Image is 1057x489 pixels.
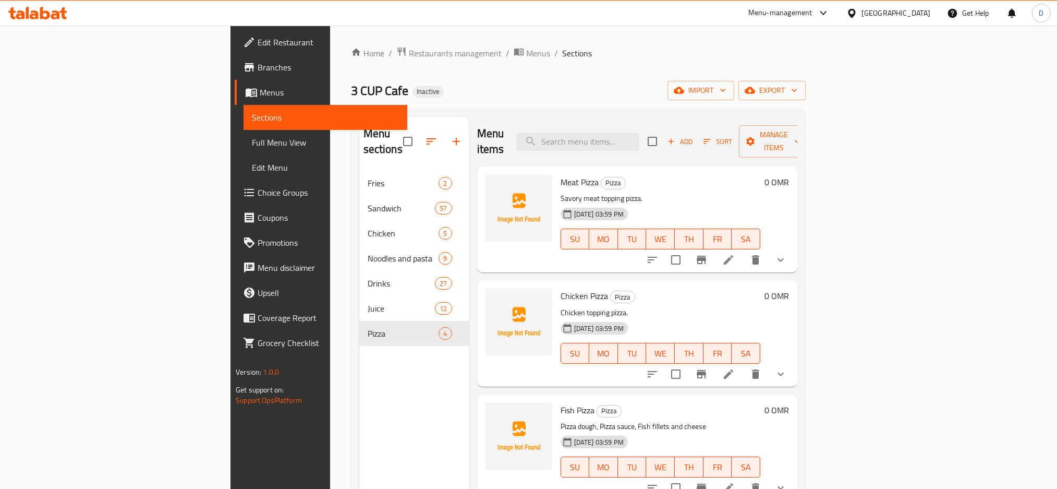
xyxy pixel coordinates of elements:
button: MO [589,457,618,478]
span: 3 CUP Cafe [351,79,408,102]
a: Menus [514,46,550,60]
span: MO [593,460,614,475]
button: Add section [444,129,469,154]
span: Chicken Pizza [561,288,608,304]
span: [DATE] 03:59 PM [570,324,628,333]
a: Promotions [235,230,407,255]
span: Pizza [601,177,625,189]
span: Promotions [258,236,399,249]
span: Juice [368,302,435,315]
span: SA [736,346,756,361]
a: Menu disclaimer [235,255,407,280]
span: MO [593,232,614,247]
span: MO [593,346,614,361]
span: 12 [435,304,451,314]
a: Edit Menu [244,155,407,180]
span: TH [679,232,699,247]
button: Add [663,134,697,150]
span: SU [565,232,586,247]
span: Inactive [412,87,444,96]
span: Sections [252,111,399,124]
input: search [516,133,639,151]
span: import [676,84,726,97]
span: 1.0.0 [263,365,279,379]
button: TU [618,343,647,364]
span: FR [708,460,728,475]
span: 2 [439,178,451,188]
button: SA [732,343,760,364]
span: Drinks [368,277,435,290]
button: sort-choices [640,362,665,387]
a: Sections [244,105,407,130]
span: export [747,84,797,97]
button: WE [646,229,675,249]
h6: 0 OMR [764,289,789,303]
span: Select to update [665,249,687,271]
div: items [439,327,452,340]
span: FR [708,346,728,361]
span: SU [565,460,586,475]
span: Select to update [665,363,687,385]
span: Pizza [597,405,621,417]
span: SA [736,460,756,475]
div: Chicken5 [359,221,469,246]
div: Pizza [610,291,635,303]
span: Manage items [747,128,800,154]
p: Chicken topping pizza. [561,306,760,319]
span: FR [708,232,728,247]
h2: Menu items [477,126,504,157]
div: Juice12 [359,296,469,321]
span: Upsell [258,287,399,299]
nav: Menu sections [359,166,469,350]
span: Branches [258,61,399,74]
svg: Show Choices [774,254,787,266]
span: 5 [439,229,451,238]
button: Manage items [739,125,809,158]
span: Fish Pizza [561,402,594,418]
a: Branches [235,55,407,80]
a: Upsell [235,280,407,305]
span: Add item [663,134,697,150]
img: Meat Pizza [485,175,552,242]
button: MO [589,229,618,249]
span: Fries [368,177,439,189]
span: Sort items [697,134,739,150]
span: [DATE] 03:59 PM [570,437,628,447]
a: Edit menu item [722,368,735,380]
span: TU [622,346,642,361]
span: WE [650,346,671,361]
button: TH [675,343,703,364]
span: WE [650,232,671,247]
div: Drinks27 [359,271,469,296]
a: Edit Restaurant [235,30,407,55]
button: TU [618,457,647,478]
span: Sections [562,47,592,59]
a: Restaurants management [396,46,502,60]
span: 9 [439,254,451,264]
span: Sandwich [368,202,435,214]
a: Support.OpsPlatform [236,393,302,407]
button: SU [561,343,590,364]
span: Sort [703,136,732,148]
span: Sort sections [419,129,444,154]
button: TU [618,229,647,249]
div: Menu-management [748,7,812,19]
span: Chicken [368,227,439,240]
button: SU [561,229,590,249]
button: FR [703,343,732,364]
span: Grocery Checklist [258,337,399,349]
span: Restaurants management [409,47,502,59]
span: Version: [236,365,261,379]
span: D [1039,7,1043,19]
a: Full Menu View [244,130,407,155]
span: Pizza [368,327,439,340]
svg: Show Choices [774,368,787,380]
span: TH [679,346,699,361]
img: Fish Pizza [485,403,552,470]
h6: 0 OMR [764,403,789,418]
nav: breadcrumb [351,46,806,60]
